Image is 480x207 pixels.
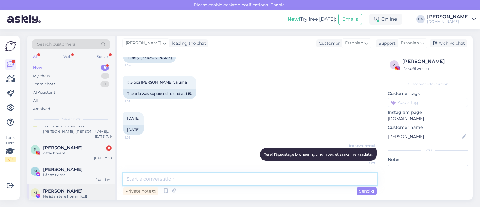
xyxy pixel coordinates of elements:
[33,65,42,71] div: New
[388,81,468,87] div: Customer information
[388,116,468,122] p: [DOMAIN_NAME]
[169,40,206,47] div: leading the chat
[123,89,196,99] div: The trip was supposed to end at 1:15.
[95,199,112,204] div: [DATE] 1:29
[5,41,16,52] img: Askly Logo
[264,152,373,157] span: Tere! Täpsustage broneeringu number, et saaksime vaadata.
[388,148,468,153] div: Extra
[349,143,375,148] span: [PERSON_NAME]
[43,151,112,156] div: Attachment
[61,117,81,122] span: New chats
[127,80,187,84] span: 1:15 pidi [PERSON_NAME] väluma
[388,109,468,116] p: Instagram page
[34,190,37,195] span: M
[430,39,467,47] div: Archive chat
[123,53,176,63] div: Turkey [PERSON_NAME]
[101,73,109,79] div: 2
[359,188,374,194] span: Send
[376,40,396,47] div: Support
[352,161,375,166] span: 9:05
[125,63,147,68] span: 1:04
[33,81,55,87] div: Team chats
[43,123,112,134] div: Tere. Võib olla oktoobri [PERSON_NAME] [PERSON_NAME] novembrist. Kas 600 või 700euri nägu on mida...
[106,145,112,151] div: 8
[427,14,476,24] a: [PERSON_NAME][DOMAIN_NAME]
[43,194,112,199] div: Helistan teile hommikul!
[5,135,16,162] div: Look Here
[388,157,468,163] p: Notes
[338,14,362,25] button: Emails
[96,53,110,61] div: Socials
[369,14,402,25] div: Online
[101,65,109,71] div: 6
[43,167,82,172] span: Marika Minkkinen
[388,90,468,97] p: Customer tags
[33,90,55,96] div: AI Assistant
[416,15,425,23] div: LA
[33,98,38,104] div: All
[402,65,466,72] div: # asu6lwmm
[34,169,37,173] span: M
[388,98,468,107] input: Add a tag
[33,73,50,79] div: My chats
[127,116,140,120] span: [DATE]
[5,157,16,162] div: 2 / 3
[427,14,470,19] div: [PERSON_NAME]
[37,41,75,47] span: Search customers
[269,2,286,8] span: Enable
[388,124,468,131] p: Customer name
[287,16,336,23] div: Try free [DATE]:
[126,40,161,47] span: [PERSON_NAME]
[43,188,82,194] span: Merika Uus
[345,40,363,47] span: Estonian
[34,147,36,152] span: S
[427,19,470,24] div: [DOMAIN_NAME]
[125,99,147,104] span: 1:05
[393,62,396,67] span: a
[123,187,158,195] div: Private note
[43,172,112,178] div: Lähen tv sse
[316,40,340,47] div: Customer
[100,81,109,87] div: 0
[401,40,419,47] span: Estonian
[388,133,461,140] input: Add name
[95,134,112,139] div: [DATE] 7:19
[62,53,73,61] div: Web
[94,156,112,160] div: [DATE] 7:08
[287,16,300,22] b: New!
[96,178,112,182] div: [DATE] 1:31
[123,125,144,135] div: [DATE]
[32,53,39,61] div: All
[33,106,50,112] div: Archived
[402,58,466,65] div: [PERSON_NAME]
[125,135,147,140] span: 1:06
[43,145,82,151] span: Saimi Sapp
